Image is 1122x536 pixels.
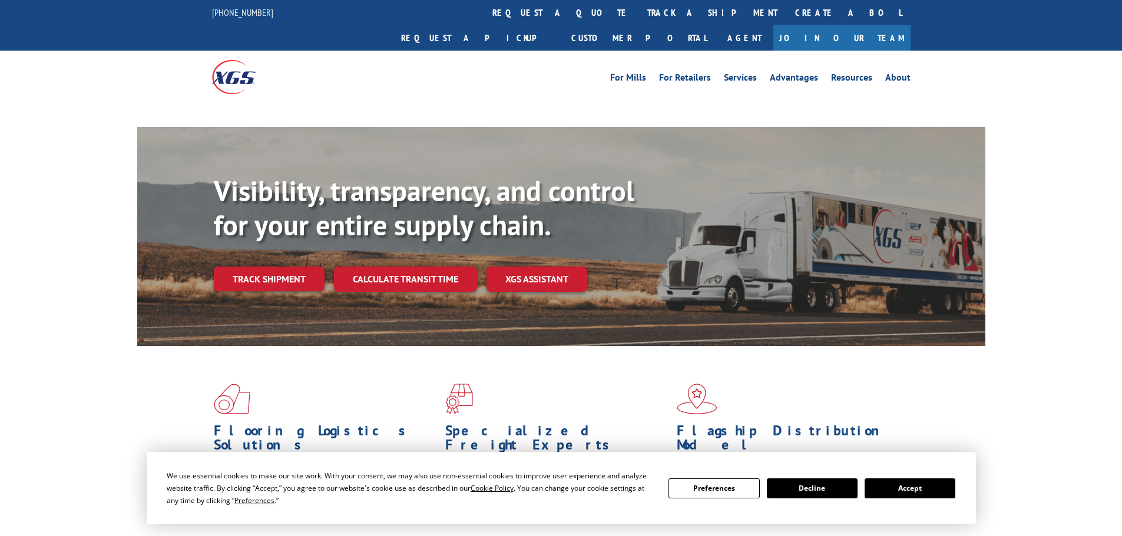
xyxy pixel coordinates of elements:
[445,424,668,458] h1: Specialized Freight Experts
[562,25,716,51] a: Customer Portal
[234,495,274,505] span: Preferences
[214,424,436,458] h1: Flooring Logistics Solutions
[610,73,646,86] a: For Mills
[716,25,773,51] a: Agent
[486,267,587,292] a: XGS ASSISTANT
[865,478,955,498] button: Accept
[724,73,757,86] a: Services
[677,384,717,414] img: xgs-icon-flagship-distribution-model-red
[659,73,711,86] a: For Retailers
[214,267,325,291] a: Track shipment
[167,470,654,507] div: We use essential cookies to make our site work. With your consent, we may also use non-essential ...
[668,478,759,498] button: Preferences
[773,25,911,51] a: Join Our Team
[471,483,514,493] span: Cookie Policy
[392,25,562,51] a: Request a pickup
[334,267,477,292] a: Calculate transit time
[767,478,858,498] button: Decline
[677,424,899,458] h1: Flagship Distribution Model
[885,73,911,86] a: About
[147,452,976,524] div: Cookie Consent Prompt
[831,73,872,86] a: Resources
[770,73,818,86] a: Advantages
[445,384,473,414] img: xgs-icon-focused-on-flooring-red
[214,384,250,414] img: xgs-icon-total-supply-chain-intelligence-red
[214,172,634,243] b: Visibility, transparency, and control for your entire supply chain.
[212,6,273,18] a: [PHONE_NUMBER]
